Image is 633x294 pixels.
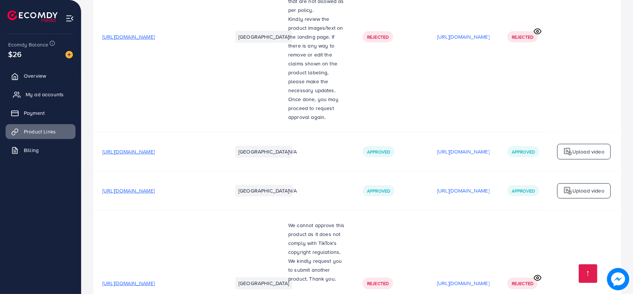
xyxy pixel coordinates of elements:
[367,280,389,287] span: Rejected
[367,188,390,194] span: Approved
[288,14,345,122] p: Kindly review the product images/text on the landing page. If there is any way to remove or edit ...
[24,72,46,80] span: Overview
[607,268,629,290] img: image
[512,149,535,155] span: Approved
[437,32,489,41] p: [URL][DOMAIN_NAME]
[367,149,390,155] span: Approved
[24,146,39,154] span: Billing
[437,186,489,195] p: [URL][DOMAIN_NAME]
[102,33,155,41] span: [URL][DOMAIN_NAME]
[102,280,155,287] span: [URL][DOMAIN_NAME]
[563,186,572,195] img: logo
[6,143,75,158] a: Billing
[65,14,74,23] img: menu
[563,147,572,156] img: logo
[235,31,292,43] li: [GEOGRAPHIC_DATA]
[512,280,533,287] span: Rejected
[65,51,73,58] img: image
[288,222,345,282] span: We cannot approve this product as it does not comply with TikTok's copyright regulations. We kind...
[7,10,58,22] img: logo
[24,109,45,117] span: Payment
[367,34,389,40] span: Rejected
[288,148,297,155] span: N/A
[102,148,155,155] span: [URL][DOMAIN_NAME]
[512,34,533,40] span: Rejected
[235,277,292,289] li: [GEOGRAPHIC_DATA]
[235,185,292,197] li: [GEOGRAPHIC_DATA]
[288,187,297,194] span: N/A
[102,187,155,194] span: [URL][DOMAIN_NAME]
[6,68,75,83] a: Overview
[26,91,64,98] span: My ad accounts
[437,279,489,288] p: [URL][DOMAIN_NAME]
[572,147,604,156] p: Upload video
[572,186,604,195] p: Upload video
[512,188,535,194] span: Approved
[24,128,56,135] span: Product Links
[8,41,48,48] span: Ecomdy Balance
[235,146,292,158] li: [GEOGRAPHIC_DATA]
[7,47,23,61] span: $26
[6,106,75,120] a: Payment
[6,87,75,102] a: My ad accounts
[6,124,75,139] a: Product Links
[437,147,489,156] p: [URL][DOMAIN_NAME]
